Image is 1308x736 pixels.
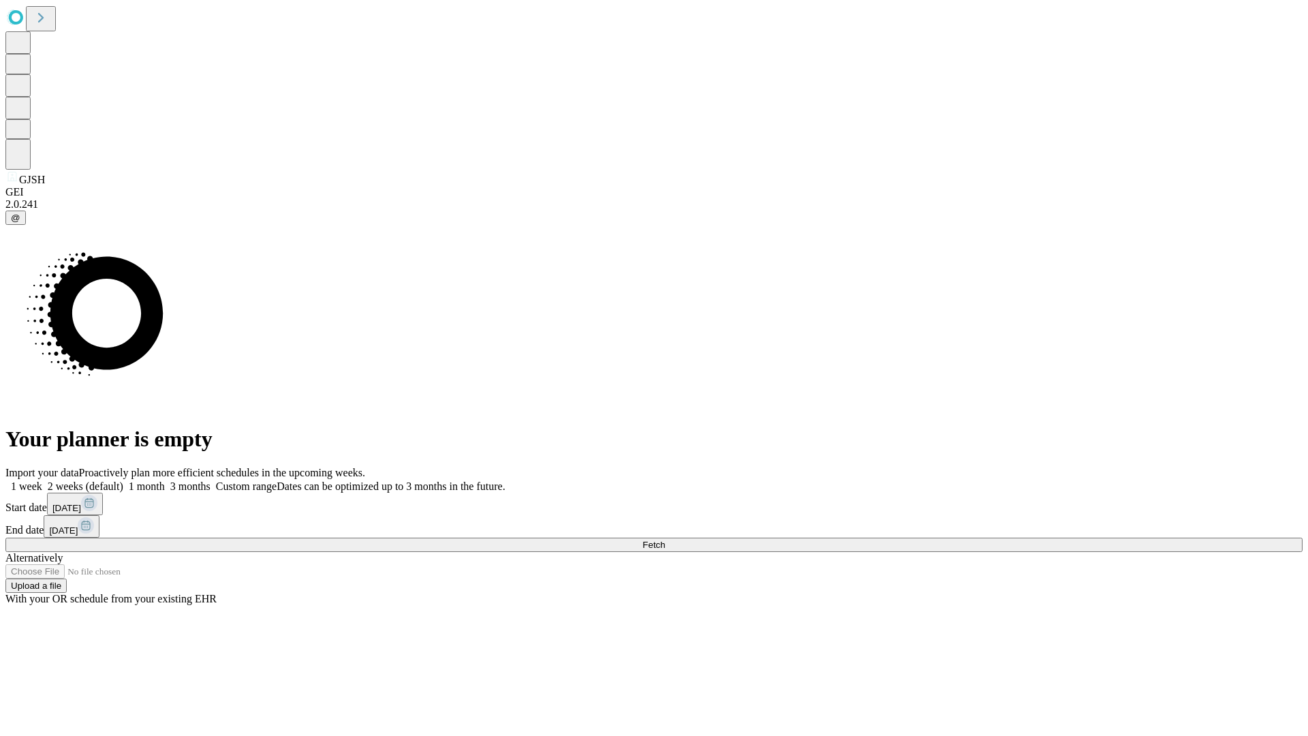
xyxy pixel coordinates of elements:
span: @ [11,213,20,223]
button: [DATE] [47,493,103,515]
span: 2 weeks (default) [48,480,123,492]
h1: Your planner is empty [5,427,1303,452]
span: 1 week [11,480,42,492]
div: GEI [5,186,1303,198]
button: Upload a file [5,579,67,593]
button: [DATE] [44,515,99,538]
span: Fetch [642,540,665,550]
span: GJSH [19,174,45,185]
span: Import your data [5,467,79,478]
div: 2.0.241 [5,198,1303,211]
span: 3 months [170,480,211,492]
span: Dates can be optimized up to 3 months in the future. [277,480,505,492]
span: 1 month [129,480,165,492]
span: Custom range [216,480,277,492]
span: Proactively plan more efficient schedules in the upcoming weeks. [79,467,365,478]
span: Alternatively [5,552,63,564]
button: Fetch [5,538,1303,552]
span: [DATE] [49,525,78,536]
span: [DATE] [52,503,81,513]
button: @ [5,211,26,225]
div: End date [5,515,1303,538]
span: With your OR schedule from your existing EHR [5,593,217,604]
div: Start date [5,493,1303,515]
